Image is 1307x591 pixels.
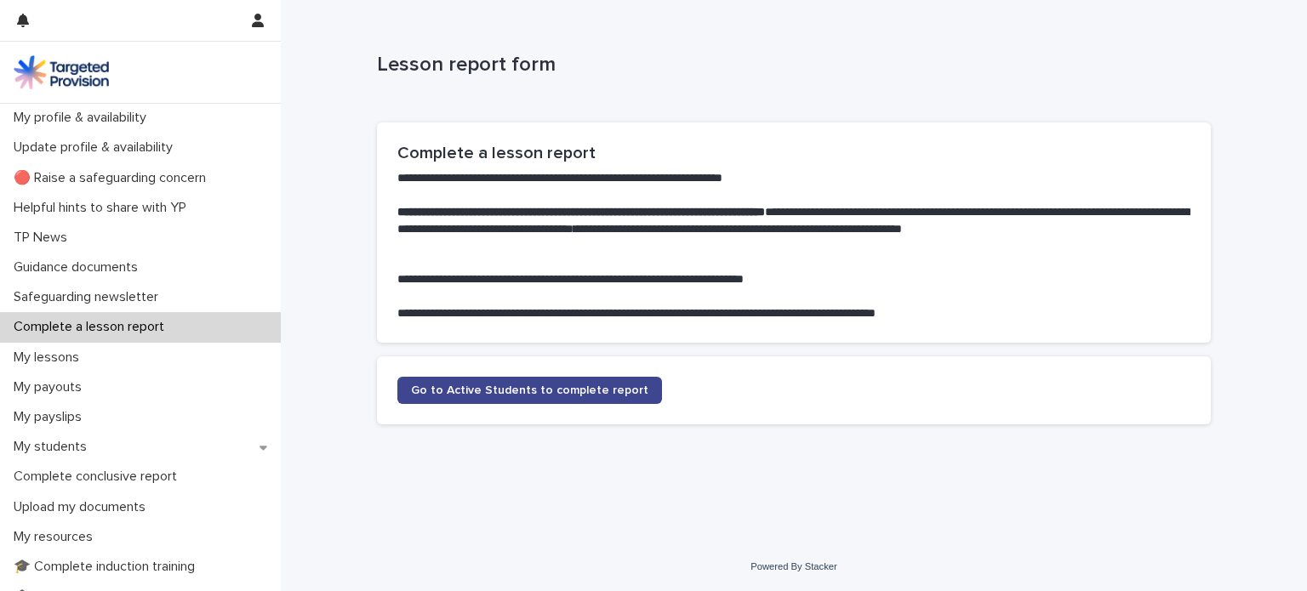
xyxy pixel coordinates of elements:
p: My lessons [7,349,93,366]
p: 🎓 Complete induction training [7,559,208,575]
span: Go to Active Students to complete report [411,384,648,396]
a: Powered By Stacker [751,561,836,571]
p: My payslips [7,409,95,425]
a: Go to Active Students to complete report [397,377,662,404]
p: Lesson report form [377,53,1204,77]
p: Safeguarding newsletter [7,289,172,305]
p: My payouts [7,379,95,395]
p: My resources [7,529,106,545]
p: 🔴 Raise a safeguarding concern [7,170,220,186]
h2: Complete a lesson report [397,143,1190,163]
p: Upload my documents [7,499,159,515]
p: Complete a lesson report [7,319,178,335]
p: My profile & availability [7,110,160,126]
p: Update profile & availability [7,139,186,156]
p: TP News [7,230,81,246]
p: Complete conclusive report [7,469,191,485]
p: Helpful hints to share with YP [7,200,200,216]
img: M5nRWzHhSzIhMunXDL62 [14,55,109,89]
p: Guidance documents [7,259,151,276]
p: My students [7,439,100,455]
